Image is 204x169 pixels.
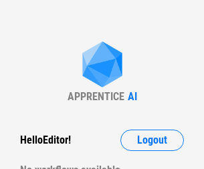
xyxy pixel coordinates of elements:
div: APPRENTICE [68,90,124,103]
div: Hello Editor ! [20,130,71,151]
button: Logout [120,130,184,151]
span: Logout [137,135,167,146]
img: Apprentice AI [76,41,129,90]
div: AI [128,90,137,103]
